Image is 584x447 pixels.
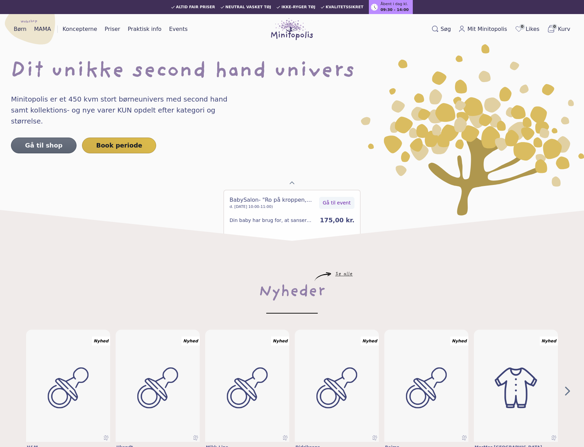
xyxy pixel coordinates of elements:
[319,197,354,209] button: Gå til event
[11,94,242,127] h4: Minitopolis er et 450 kvm stort børneunivers med second hand samt kollektions- og nye varer KUN o...
[467,25,507,33] span: Mit Minitopolis
[456,24,510,35] a: Mit Minitopolis
[474,330,558,446] img: Børnetøj
[544,23,573,35] button: 0Kurv
[223,190,361,250] div: 2
[60,24,100,35] a: Koncepterne
[519,24,525,30] span: 0
[26,330,110,442] a: Accessories til børnAccessories til børnNyhed
[230,204,316,210] div: d. [DATE] 10:00-11:00)
[295,330,379,446] img: Accessories til børn
[182,337,200,345] div: Nyhed
[11,24,29,35] a: Børn
[384,330,468,446] img: Accessories til børn
[287,177,297,188] button: Previous Page
[335,272,353,277] a: Se alle
[526,25,539,33] span: Likes
[116,330,200,446] img: Accessories til børn
[176,5,215,9] span: Altid fair priser
[450,337,468,345] div: Nyhed
[125,24,164,35] a: Praktisk info
[230,196,316,204] div: BabySalon- "Ro på kroppen, aften- & putterutine mod motorisk uro" v. [PERSON_NAME] fra Små Skridt
[441,25,451,33] span: Søg
[552,24,557,30] span: 0
[26,330,110,446] img: Accessories til børn
[281,5,315,9] span: Ikke-ryger tøj
[384,330,468,442] a: Accessories til børnAccessories til børnNyhed
[11,61,573,83] h1: Dit unikke second hand univers
[558,25,570,33] span: Kurv
[381,1,408,7] span: Åbent i dag kl.
[230,217,314,224] div: Din baby har brug for, at sanserne bliver mættet inden sengetid og det kræver ofte mere målrettet...
[323,199,351,207] span: Gå til event
[166,24,190,35] a: Events
[11,138,77,153] a: Gå til shop
[259,281,325,303] div: Nyheder
[31,24,54,35] a: MAMA
[320,216,354,224] span: 175,00 kr.
[92,337,110,345] div: Nyhed
[205,330,289,442] a: Accessories til børnAccessories til børnNyhed
[429,24,454,35] button: Søg
[512,23,542,35] a: 0Likes
[225,5,271,9] span: Neutral vasket tøj
[562,386,573,397] button: Next Page
[82,138,156,153] a: Book periode
[116,330,200,442] a: Accessories til børnAccessories til børnNyhed
[474,330,558,442] a: BørnetøjBørnetøjNyhed
[361,337,379,345] div: Nyhed
[326,5,363,9] span: Kvalitetssikret
[205,330,289,446] img: Accessories til børn
[271,337,289,345] div: Nyhed
[540,337,558,345] div: Nyhed
[295,330,379,442] a: Accessories til børnAccessories til børnNyhed
[271,18,313,40] img: Minitopolis logo
[102,24,123,35] a: Priser
[361,44,584,215] img: Minitopolis' logo som et gul blomst
[381,7,409,13] span: 09:30 - 14:00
